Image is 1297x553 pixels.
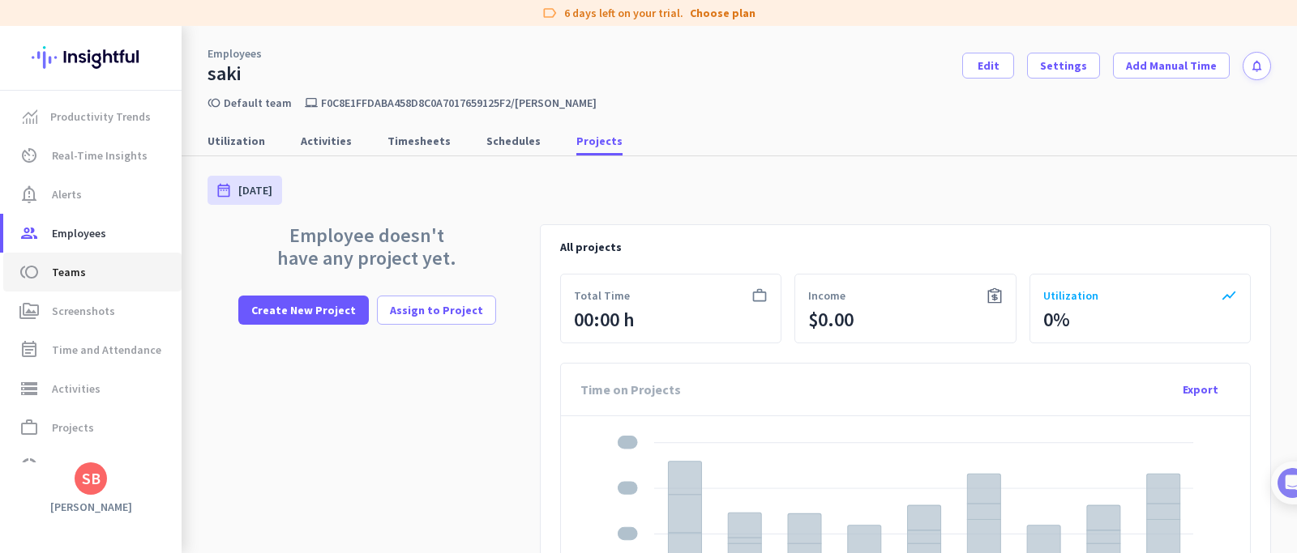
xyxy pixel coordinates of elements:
[23,62,302,121] div: 🎊 Welcome to Insightful! 🎊
[138,7,190,35] h1: Tasks
[52,418,94,437] span: Projects
[808,287,845,304] span: Income
[52,185,82,204] span: Alerts
[1171,375,1231,404] button: Export
[751,287,768,304] i: work_outline
[3,408,182,447] a: work_outlineProjects
[19,301,39,321] i: perm_media
[1126,57,1217,74] span: Add Manual Time
[52,262,86,282] span: Teams
[978,57,1000,74] span: Edit
[1043,287,1098,304] span: Utilization
[321,96,597,110] p: f0c8e1ffdaba458d8c0a7017659125f2/[PERSON_NAME]
[52,379,101,398] span: Activities
[3,330,182,369] a: event_noteTime and Attendance
[580,364,681,415] div: Time on Projects
[162,440,243,504] button: Help
[377,296,496,325] button: Assign to Project
[19,457,39,476] i: data_usage
[52,340,161,359] span: Time and Attendance
[24,480,57,491] span: Home
[52,146,148,165] span: Real-Time Insights
[3,97,182,136] a: menu-itemProductivity Trends
[3,136,182,175] a: av_timerReal-Time Insights
[305,96,318,109] i: laptop_mac
[574,287,630,304] span: Total Time
[19,418,39,437] i: work_outline
[16,213,58,230] p: 4 steps
[1243,52,1271,80] button: notifications
[19,379,39,398] i: storage
[224,96,292,110] a: Default team
[574,307,635,333] div: 00:00 h
[690,5,756,21] a: Choose plan
[58,169,83,195] img: Profile image for Tamara
[207,213,308,230] p: About 10 minutes
[285,6,314,36] div: Close
[19,185,39,204] i: notification_important
[1043,307,1070,333] div: 0%
[3,447,182,486] a: data_usageReportsexpand_more
[19,340,39,359] i: event_note
[301,133,352,149] span: Activities
[541,5,558,21] i: label
[3,253,182,291] a: tollTeams
[243,440,324,504] button: Tasks
[387,133,451,149] span: Timesheets
[208,62,241,86] div: saki
[62,308,282,376] div: It's time to add your employees! This is crucial since Insightful will start collecting their act...
[3,214,182,253] a: groupEmployees
[30,276,294,302] div: 1Add employees
[52,301,115,321] span: Screenshots
[190,480,216,491] span: Help
[23,121,302,160] div: You're just a few steps away from completing the essential app setup
[1183,381,1218,398] span: Export
[62,376,282,422] div: Show me how
[23,109,37,124] img: menu-item
[62,389,177,422] a: Show me how
[3,175,182,214] a: notification_importantAlerts
[32,26,150,89] img: Insightful logo
[3,369,182,408] a: storageActivities
[19,223,39,243] i: group
[3,291,182,330] a: perm_mediaScreenshots
[270,224,464,270] h2: Employee doesn't have any project yet.
[19,146,39,165] i: av_timer
[62,282,275,298] div: Add employees
[390,302,483,318] span: Assign to Project
[962,53,1014,79] button: Edit
[266,480,301,491] span: Tasks
[216,182,232,198] i: date_range
[560,240,622,254] span: All projects
[139,452,169,481] button: expand_more
[251,302,356,318] span: Create New Project
[90,174,267,190] div: [PERSON_NAME] from Insightful
[94,480,150,491] span: Messages
[82,470,101,487] div: SB
[486,133,541,149] span: Schedules
[1221,287,1237,304] i: show_chart
[1027,53,1100,79] button: Settings
[208,133,265,149] span: Utilization
[50,107,151,126] span: Productivity Trends
[52,223,106,243] span: Employees
[1113,53,1230,79] button: Add Manual Time
[1250,59,1264,73] i: notifications
[238,296,369,325] button: Create New Project
[208,45,262,62] a: Employees
[238,182,272,198] span: [DATE]
[808,307,854,333] div: $0.00
[576,133,623,149] span: Projects
[208,96,220,109] i: toll
[1040,57,1087,74] span: Settings
[81,440,162,504] button: Messages
[987,287,1003,304] img: widget-img
[52,457,92,476] span: Reports
[19,262,39,282] i: toll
